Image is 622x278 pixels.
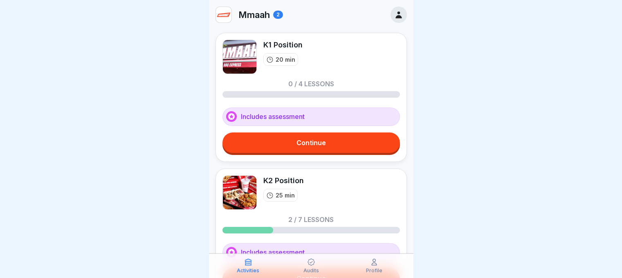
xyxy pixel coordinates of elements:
[237,268,259,274] p: Activities
[222,132,400,153] a: Continue
[222,243,400,262] div: Includes assessment
[366,268,382,274] p: Profile
[222,108,400,126] div: Includes assessment
[263,40,303,50] div: K1 Position
[276,55,295,64] p: 20 min
[216,7,231,22] img: fnerpk4s4ghhmbqfwbhd1f75.png
[222,175,257,210] img: dvtkicknuh13j361h34rdfat.png
[303,268,319,274] p: Audits
[276,191,295,200] p: 25 min
[288,216,334,223] p: 2 / 7 lessons
[238,9,270,20] p: Mmaah
[222,40,257,74] img: skbjc0gif1i0jnjja8uoxo23.png
[273,11,283,19] div: 2
[263,175,304,186] div: K2 Position
[288,81,334,87] p: 0 / 4 lessons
